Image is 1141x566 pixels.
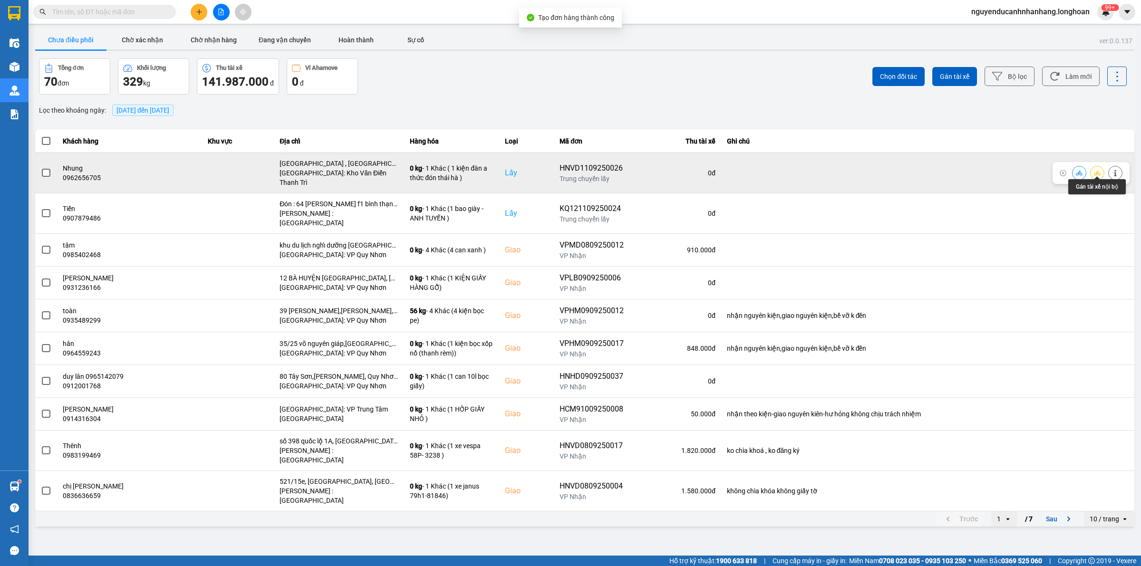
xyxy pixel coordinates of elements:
div: Trung chuyển lấy [560,174,624,183]
div: - 1 Khác (1 bao giày - ANH TUYẾN ) [410,204,493,223]
div: [GEOGRAPHIC_DATA]: VP Quy Nhơn [280,283,398,292]
div: VPMD0809250012 [560,240,624,251]
img: warehouse-icon [10,481,19,491]
div: Giao [505,375,548,387]
button: aim [235,4,251,20]
div: 50.000 đ [635,409,716,419]
span: notification [10,525,19,534]
div: 521/15e, [GEOGRAPHIC_DATA], [GEOGRAPHIC_DATA], [GEOGRAPHIC_DATA] [280,477,398,486]
img: solution-icon [10,109,19,119]
th: Hàng hóa [404,130,499,153]
button: Đang vận chuyển [249,30,320,49]
span: Miền Bắc [974,556,1042,566]
div: 0907879486 [63,213,197,223]
div: Giao [505,244,548,256]
div: Lấy [505,208,548,219]
div: Thu tài xế [635,135,716,147]
div: - 1 Khác (1 kiện bọc xốp nổ (thanh rèm)) [410,339,493,358]
button: Chưa điều phối [35,30,106,49]
span: check-circle [527,14,534,21]
span: 56 kg [410,307,426,315]
div: 0 đ [635,278,716,288]
span: caret-down [1123,8,1131,16]
div: nhận nguyên kiện,giao nguyên kiện,bể vỡ k đền [727,311,1129,320]
div: không chìa khóa không giấy tờ [727,486,1129,496]
button: Sự cố [392,30,439,49]
span: 0 kg [410,246,422,254]
strong: 0708 023 035 - 0935 103 250 [879,557,966,565]
div: 0983199469 [63,451,197,460]
span: ⚪️ [968,559,971,563]
div: - 1 Khác (1 xe vespa 58P- 3238 ) [410,441,493,460]
span: copyright [1088,557,1095,564]
div: 0912001768 [63,381,197,391]
div: kg [123,74,184,89]
div: VP Nhận [560,317,624,326]
div: - 1 Khác ( 1 kiện đàn a thức đón thái hà ) [410,163,493,182]
div: 10 / trang [1090,514,1119,524]
span: 0 kg [410,482,422,490]
span: nguyenducanhnhanhang.longhoan [964,6,1097,18]
button: Hoàn thành [320,30,392,49]
span: aim [240,9,246,15]
span: 0 kg [410,164,422,172]
div: VPLB0909250006 [560,272,624,284]
div: 848.000 đ [635,344,716,353]
div: 0964559243 [63,348,197,358]
div: [GEOGRAPHIC_DATA]: VP Quy Nhơn [280,381,398,391]
div: - 4 Khác (4 can xanh ) [410,245,493,255]
div: - 1 Khác (1 can 10l bọc giấy) [410,372,493,391]
div: 0985402468 [63,250,197,259]
div: 80 Tây Sơn,[PERSON_NAME], Quy Nhơn, [280,372,398,381]
div: Giao [505,310,548,321]
button: Gán tài xế [932,67,977,86]
div: [GEOGRAPHIC_DATA]: VP Quy Nhơn [280,348,398,358]
div: 1.580.000 đ [635,486,716,496]
div: VPHM0909250017 [560,338,624,349]
div: ko chìa khoá , ko đăng ký [727,446,1129,455]
div: Lấy [505,167,548,179]
div: 0 đ [635,311,716,320]
span: message [10,546,19,555]
span: Lọc theo khoảng ngày : [39,105,106,115]
div: Ví Ahamove [305,65,338,71]
span: Hỗ trợ kỹ thuật: [669,556,757,566]
div: Giao [505,277,548,288]
strong: 1900 633 818 [716,557,757,565]
div: 0914316304 [63,414,197,423]
input: Tìm tên, số ĐT hoặc mã đơn [52,7,164,17]
div: Khối lượng [137,65,166,71]
div: Trung chuyển lấy [560,214,624,224]
div: [GEOGRAPHIC_DATA] , [GEOGRAPHIC_DATA] [280,159,398,168]
span: 141.987.000 [202,75,269,88]
button: next page. current page 1 / 7 [1040,512,1080,526]
div: HNHD0909250037 [560,371,624,382]
span: 0 kg [410,442,422,450]
div: Thu tài xế [216,65,242,71]
div: tâm [63,240,197,250]
button: Tổng đơn70đơn [39,58,110,95]
span: Cung cấp máy in - giấy in: [773,556,847,566]
div: Gán tài xế nội bộ [1068,179,1126,194]
button: Thu tài xế141.987.000 đ [197,58,279,95]
div: - 1 Khác (1 KIỆN GIẤY HÀNG GỖ) [410,273,493,292]
button: Chờ nhận hàng [178,30,249,49]
span: 0 [292,75,299,88]
div: duy lân 0965142079 [63,372,197,381]
sup: 226 [1101,4,1119,11]
div: 12 BÀ HUYỆN [GEOGRAPHIC_DATA], [GEOGRAPHIC_DATA], [GEOGRAPHIC_DATA], [GEOGRAPHIC_DATA] [280,273,398,283]
span: 329 [123,75,143,88]
th: Khu vực [202,130,274,153]
button: Chờ xác nhận [106,30,178,49]
span: 0 kg [410,373,422,380]
div: [GEOGRAPHIC_DATA]: VP Quy Nhơn [280,316,398,325]
th: Khách hàng [57,130,203,153]
div: Tổng đơn [58,65,84,71]
div: Giao [505,485,548,497]
div: 0935489299 [63,316,197,325]
div: [GEOGRAPHIC_DATA]: VP Quy Nhơn [280,250,398,259]
div: VP Nhận [560,451,624,461]
div: VP Nhận [560,284,624,293]
div: đ [292,74,353,89]
div: 0931236166 [63,283,197,292]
